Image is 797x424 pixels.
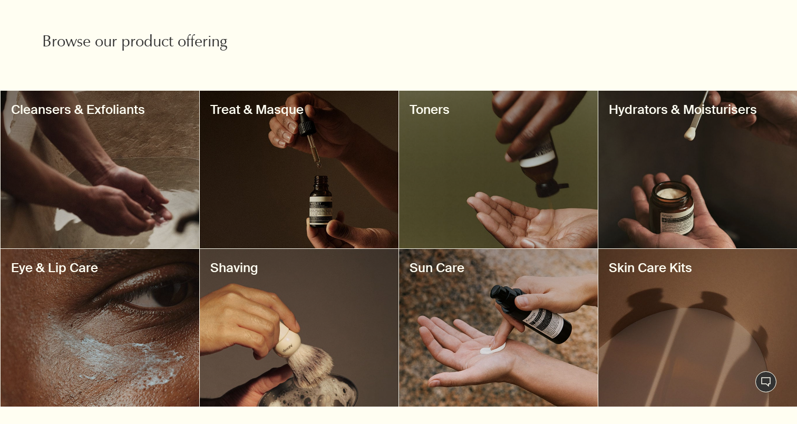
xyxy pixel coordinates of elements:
a: decorativeShaving [200,249,398,407]
h3: Shaving [210,259,388,276]
a: decorativeSkin Care Kits [598,249,797,407]
a: decorativeSun Care [399,249,598,407]
h2: Browse our product offering [42,33,280,54]
h3: Sun Care [410,259,587,276]
a: decorativeCleansers & Exfoliants [1,91,199,248]
h3: Toners [410,101,587,118]
h3: Eye & Lip Care [11,259,189,276]
a: decorativeEye & Lip Care [1,249,199,407]
a: decorativeToners [399,91,598,248]
h3: Skin Care Kits [609,259,786,276]
h3: Cleansers & Exfoliants [11,101,189,118]
h3: Treat & Masque [210,101,388,118]
a: decorativeHydrators & Moisturisers [598,91,797,248]
a: decorativeTreat & Masque [200,91,398,248]
button: Chat en direct [755,371,776,392]
h3: Hydrators & Moisturisers [609,101,786,118]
